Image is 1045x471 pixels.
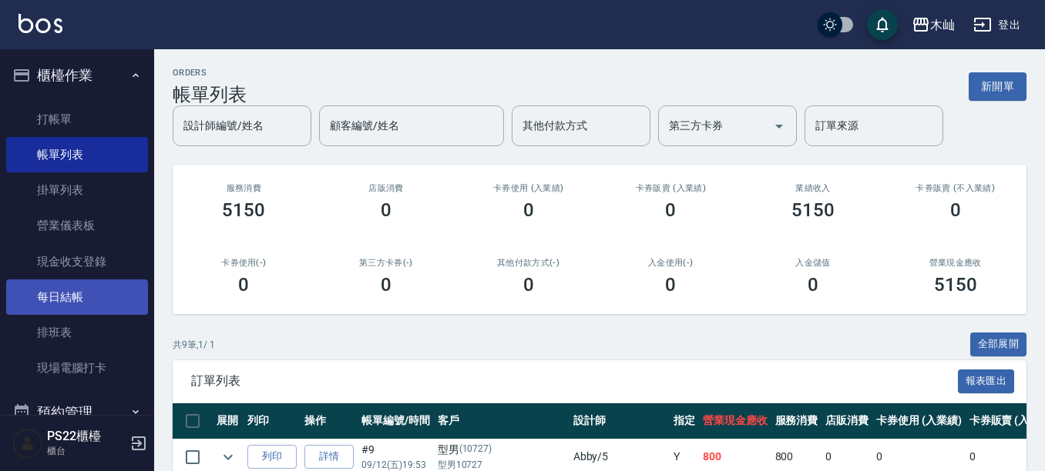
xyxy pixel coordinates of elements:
h2: 店販消費 [334,183,439,193]
h3: 5150 [934,274,977,296]
th: 操作 [301,403,358,439]
a: 新開單 [969,78,1027,93]
h2: 入金儲值 [761,258,866,268]
button: 全部展開 [970,332,1027,356]
th: 列印 [244,403,301,439]
h3: 0 [523,199,534,221]
button: Open [767,114,791,139]
button: 新開單 [969,72,1027,101]
p: 共 9 筆, 1 / 1 [173,338,215,352]
h3: 5150 [791,199,835,221]
button: 列印 [247,445,297,469]
a: 帳單列表 [6,137,148,172]
h3: 服務消費 [191,183,297,193]
h2: 營業現金應收 [902,258,1008,268]
p: (10727) [459,442,492,458]
a: 掛單列表 [6,172,148,208]
button: save [867,9,898,40]
a: 現場電腦打卡 [6,350,148,386]
img: Person [12,428,43,459]
a: 營業儀表板 [6,208,148,243]
p: 櫃台 [47,444,126,458]
h2: 其他付款方式(-) [475,258,581,268]
button: expand row [217,446,240,469]
h3: 0 [665,274,676,296]
div: 型男 [438,442,566,458]
th: 店販消費 [822,403,872,439]
th: 帳單編號/時間 [358,403,434,439]
th: 客戶 [434,403,570,439]
a: 報表匯出 [958,372,1015,387]
h3: 5150 [222,199,265,221]
th: 營業現金應收 [699,403,771,439]
a: 每日結帳 [6,279,148,315]
a: 現金收支登錄 [6,244,148,279]
h3: 0 [381,274,391,296]
h2: 卡券販賣 (入業績) [618,183,724,193]
h3: 0 [665,199,676,221]
span: 訂單列表 [191,373,958,389]
th: 服務消費 [771,403,822,439]
a: 排班表 [6,315,148,350]
button: 木屾 [906,9,961,41]
th: 卡券使用 (入業績) [872,403,966,439]
th: 設計師 [570,403,670,439]
h3: 0 [523,274,534,296]
img: Logo [18,14,62,33]
button: 報表匯出 [958,369,1015,393]
th: 展開 [213,403,244,439]
h2: 卡券販賣 (不入業績) [902,183,1008,193]
h3: 0 [808,274,818,296]
h2: 第三方卡券(-) [334,258,439,268]
a: 打帳單 [6,102,148,137]
h5: PS22櫃檯 [47,429,126,444]
h2: 入金使用(-) [618,258,724,268]
h3: 0 [238,274,249,296]
div: 木屾 [930,15,955,35]
h3: 0 [950,199,961,221]
button: 櫃檯作業 [6,55,148,95]
h3: 帳單列表 [173,84,247,105]
th: 指定 [670,403,699,439]
a: 詳情 [304,445,354,469]
h2: 卡券使用 (入業績) [475,183,581,193]
h2: 業績收入 [761,183,866,193]
h3: 0 [381,199,391,221]
h2: ORDERS [173,68,247,78]
h2: 卡券使用(-) [191,258,297,268]
button: 登出 [967,11,1027,39]
button: 預約管理 [6,392,148,433]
